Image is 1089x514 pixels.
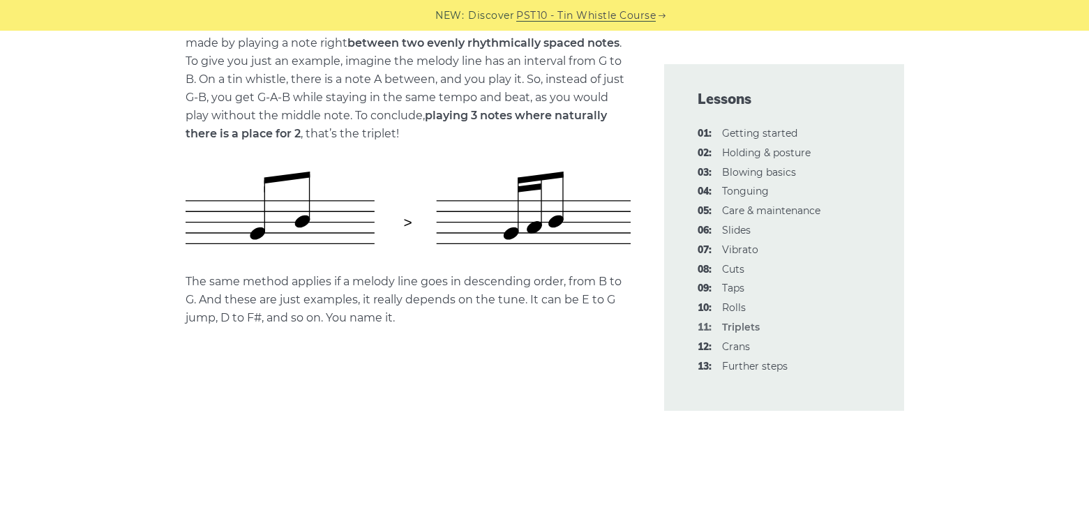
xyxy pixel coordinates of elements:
a: 01:Getting started [722,127,797,139]
span: 12: [698,339,712,356]
span: 04: [698,183,712,200]
span: 09: [698,280,712,297]
span: 10: [698,300,712,317]
span: Discover [468,8,514,24]
p: As the name suggests, triplets are ornaments consisting of 3 notes. They are made by playing a no... [186,16,631,143]
a: 09:Taps [722,282,744,294]
strong: Triplets [722,321,760,333]
strong: between two evenly rhythmically spaced notes [347,36,619,50]
p: The same method applies if a melody line goes in descending order, from B to G. And these are jus... [186,273,631,327]
a: 02:Holding & posture [722,146,811,159]
span: 01: [698,126,712,142]
span: Lessons [698,89,871,109]
a: 08:Cuts [722,263,744,275]
a: 03:Blowing basics [722,166,796,179]
a: 05:Care & maintenance [722,204,820,217]
span: 06: [698,222,712,239]
span: 11: [698,319,712,336]
a: 12:Crans [722,340,750,353]
strong: playing 3 notes where naturally there is a place for 2 [186,109,607,140]
span: 08: [698,262,712,278]
a: 13:Further steps [722,360,788,372]
span: 02: [698,145,712,162]
a: 10:Rolls [722,301,746,314]
a: 06:Slides [722,224,751,236]
span: 03: [698,165,712,181]
span: 07: [698,242,712,259]
span: 05: [698,203,712,220]
a: 04:Tonguing [722,185,769,197]
span: 13: [698,358,712,375]
a: PST10 - Tin Whistle Course [516,8,656,24]
a: 07:Vibrato [722,243,758,256]
span: NEW: [435,8,464,24]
